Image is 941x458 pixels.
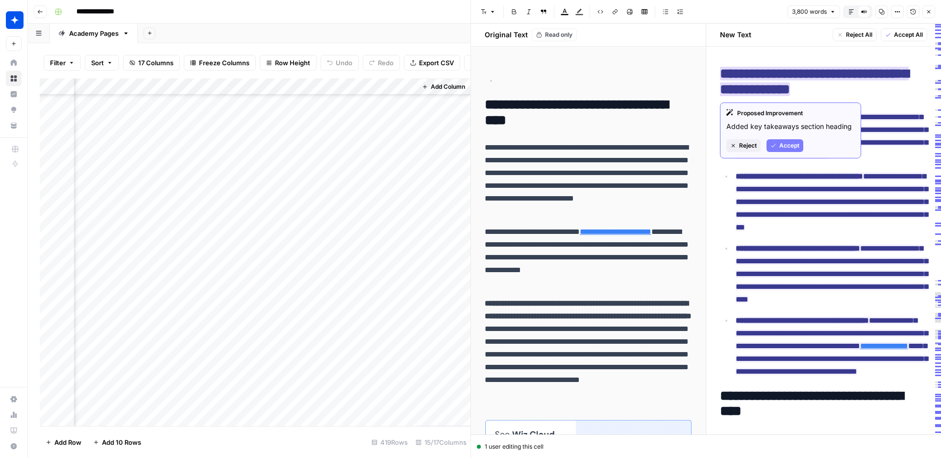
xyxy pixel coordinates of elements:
[199,58,249,68] span: Freeze Columns
[91,58,104,68] span: Sort
[6,8,22,32] button: Workspace: Wiz
[69,28,119,38] div: Academy Pages
[726,122,855,131] p: Added key takeaways section heading
[788,5,840,18] button: 3,800 words
[6,438,22,454] button: Help + Support
[412,434,470,450] div: 15/17 Columns
[479,30,528,40] h2: Original Text
[138,58,173,68] span: 17 Columns
[85,55,119,71] button: Sort
[6,102,22,118] a: Opportunities
[792,7,827,16] span: 3,800 words
[779,141,799,150] span: Accept
[881,28,927,41] button: Accept All
[102,437,141,447] span: Add 10 Rows
[894,30,923,39] span: Accept All
[6,11,24,29] img: Wiz Logo
[6,71,22,86] a: Browse
[6,407,22,423] a: Usage
[6,118,22,133] a: Your Data
[275,58,310,68] span: Row Height
[477,442,935,451] div: 1 user editing this cell
[50,24,138,43] a: Academy Pages
[184,55,256,71] button: Freeze Columns
[833,28,877,41] button: Reject All
[6,391,22,407] a: Settings
[336,58,352,68] span: Undo
[431,82,465,91] span: Add Column
[726,109,855,118] div: Proposed Improvement
[404,55,460,71] button: Export CSV
[6,86,22,102] a: Insights
[6,423,22,438] a: Learning Hub
[545,30,572,39] span: Read only
[321,55,359,71] button: Undo
[260,55,317,71] button: Row Height
[419,58,454,68] span: Export CSV
[368,434,412,450] div: 419 Rows
[846,30,872,39] span: Reject All
[739,141,757,150] span: Reject
[50,58,66,68] span: Filter
[123,55,180,71] button: 17 Columns
[378,58,394,68] span: Redo
[418,80,469,93] button: Add Column
[40,434,87,450] button: Add Row
[767,139,803,152] button: Accept
[54,437,81,447] span: Add Row
[87,434,147,450] button: Add 10 Rows
[720,30,751,40] h2: New Text
[363,55,400,71] button: Redo
[44,55,81,71] button: Filter
[6,55,22,71] a: Home
[726,139,761,152] button: Reject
